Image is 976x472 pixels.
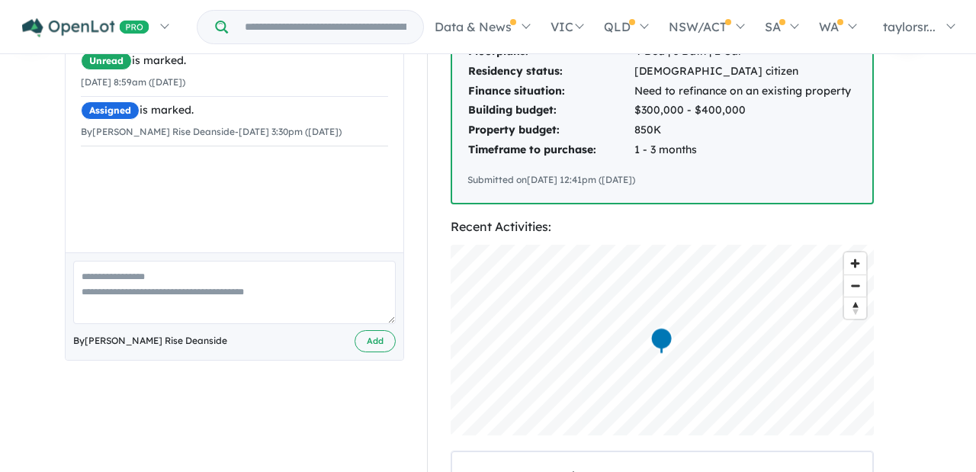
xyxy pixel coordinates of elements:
div: Recent Activities: [451,217,874,237]
div: is marked. [81,52,388,70]
td: Residency status: [467,62,634,82]
td: Building budget: [467,101,634,120]
td: [DEMOGRAPHIC_DATA] citizen [634,62,852,82]
span: taylorsr... [883,19,936,34]
span: Unread [81,52,132,70]
button: Add [355,330,396,352]
img: Openlot PRO Logo White [22,18,149,37]
button: Zoom in [844,252,866,275]
span: By [PERSON_NAME] Rise Deanside [73,333,227,348]
div: is marked. [81,101,388,120]
td: Finance situation: [467,82,634,101]
button: Zoom out [844,275,866,297]
div: Submitted on [DATE] 12:41pm ([DATE]) [467,172,857,188]
button: Reset bearing to north [844,297,866,319]
canvas: Map [451,245,874,435]
span: Assigned [81,101,140,120]
td: Need to refinance on an existing property [634,82,852,101]
small: [DATE] 8:59am ([DATE]) [81,76,185,88]
td: 1 - 3 months [634,140,852,160]
input: Try estate name, suburb, builder or developer [231,11,420,43]
small: By [PERSON_NAME] Rise Deanside - [DATE] 3:30pm ([DATE]) [81,126,342,137]
div: Map marker [650,326,673,355]
td: 850K [634,120,852,140]
td: Property budget: [467,120,634,140]
td: $300,000 - $400,000 [634,101,852,120]
td: Timeframe to purchase: [467,140,634,160]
